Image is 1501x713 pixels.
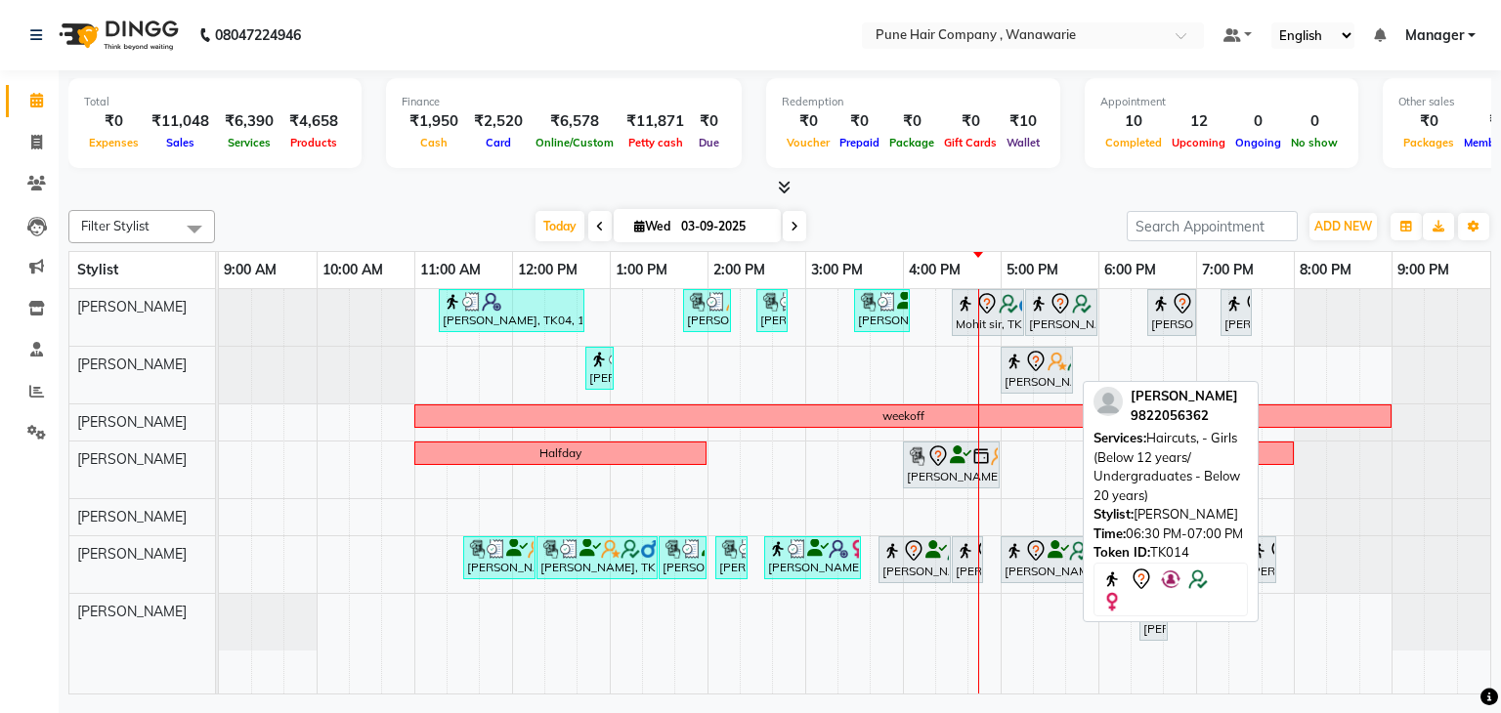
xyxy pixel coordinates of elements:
[81,218,150,233] span: Filter Stylist
[77,413,187,431] span: [PERSON_NAME]
[717,539,746,576] div: [PERSON_NAME], TK02, 02:05 PM-02:25 PM, [DEMOGRAPHIC_DATA] [PERSON_NAME] Shaving/ [PERSON_NAME] T...
[1094,387,1123,416] img: profile
[939,110,1002,133] div: ₹0
[856,292,908,329] div: [PERSON_NAME], TK01, 03:30 PM-04:05 PM, Hairwash Short
[1002,136,1045,149] span: Wallet
[1003,539,1177,580] div: [PERSON_NAME], TK10, 05:00 PM-06:50 PM, Hair Colour - Inoa Touch-up (Upto 2 Inches)
[782,94,1045,110] div: Redemption
[441,292,582,329] div: [PERSON_NAME], TK04, 11:15 AM-12:45 PM, Hair Colour - Inoa Touch-up (Upto 2 Inches)
[629,219,675,233] span: Wed
[954,539,981,580] div: [PERSON_NAME] D, TK06, 04:30 PM-04:50 PM, [DEMOGRAPHIC_DATA] [PERSON_NAME] Shaving/ [PERSON_NAME]...
[77,603,187,620] span: [PERSON_NAME]
[77,545,187,563] span: [PERSON_NAME]
[536,211,584,241] span: Today
[281,110,346,133] div: ₹4,658
[1405,25,1464,46] span: Manager
[882,407,924,425] div: weekoff
[905,444,998,485] div: [PERSON_NAME], TK08, 04:00 PM-05:00 PM, Pedicure,- Pedicure Premium
[1295,256,1356,284] a: 8:00 PM
[466,110,531,133] div: ₹2,520
[215,8,301,63] b: 08047224946
[84,94,346,110] div: Total
[402,94,726,110] div: Finance
[1230,110,1286,133] div: 0
[1027,292,1095,333] div: [PERSON_NAME] M, TK07, 05:15 PM-06:00 PM, Haircuts, - By Master Stylist
[1094,525,1126,541] span: Time:
[402,110,466,133] div: ₹1,950
[1247,539,1274,580] div: [PERSON_NAME], TK11, 07:30 PM-07:50 PM, Add_Hairwash Medium
[1222,292,1250,333] div: [PERSON_NAME], TK14, 07:15 PM-07:35 PM, Add_Hairwash Medium
[77,356,187,373] span: [PERSON_NAME]
[1398,136,1459,149] span: Packages
[619,110,692,133] div: ₹11,871
[1094,543,1248,563] div: TK014
[77,450,187,468] span: [PERSON_NAME]
[806,256,868,284] a: 3:00 PM
[708,256,770,284] a: 2:00 PM
[539,444,581,462] div: Halfday
[1100,94,1343,110] div: Appointment
[84,110,144,133] div: ₹0
[144,110,217,133] div: ₹11,048
[1003,350,1071,391] div: [PERSON_NAME], TK12, 05:00 PM-05:45 PM, Hair Treatments - Hair Treatment Care (Hydrating/ Purifyi...
[1314,219,1372,233] span: ADD NEW
[1131,406,1238,426] div: 9822056362
[661,539,705,576] div: [PERSON_NAME], TK02, 01:30 PM-02:00 PM, [DEMOGRAPHIC_DATA] Head Massage (30 mins)
[481,136,516,149] span: Card
[1100,110,1167,133] div: 10
[1197,256,1259,284] a: 7:00 PM
[675,212,773,241] input: 2025-09-03
[884,110,939,133] div: ₹0
[1094,430,1146,445] span: Services:
[77,508,187,525] span: [PERSON_NAME]
[835,110,884,133] div: ₹0
[50,8,184,63] img: logo
[835,136,884,149] span: Prepaid
[1286,136,1343,149] span: No show
[1002,110,1045,133] div: ₹10
[77,261,118,278] span: Stylist
[538,539,656,576] div: [PERSON_NAME], TK02, 12:15 PM-01:30 PM, [DEMOGRAPHIC_DATA] Hair Colour - Inoa Global Colour (incl...
[1131,388,1238,403] span: [PERSON_NAME]
[1002,256,1063,284] a: 5:00 PM
[1167,136,1230,149] span: Upcoming
[84,136,144,149] span: Expenses
[1149,292,1194,333] div: [PERSON_NAME], TK14, 06:30 PM-07:00 PM, Haircuts, - Girls (Below 12 years/ Undergraduates - Below...
[904,256,965,284] a: 4:00 PM
[531,110,619,133] div: ₹6,578
[415,136,452,149] span: Cash
[623,136,688,149] span: Petty cash
[782,110,835,133] div: ₹0
[954,292,1022,333] div: Mohit sir, TK05, 04:30 PM-05:15 PM, [DEMOGRAPHIC_DATA] Haircut By Senior Stylist
[884,136,939,149] span: Package
[513,256,582,284] a: 12:00 PM
[611,256,672,284] a: 1:00 PM
[223,136,276,149] span: Services
[694,136,724,149] span: Due
[219,256,281,284] a: 9:00 AM
[1230,136,1286,149] span: Ongoing
[1127,211,1298,241] input: Search Appointment
[587,350,612,387] div: [PERSON_NAME], TK09, 12:45 PM-12:55 PM, [DEMOGRAPHIC_DATA] Hair Wash Classic
[318,256,388,284] a: 10:00 AM
[1099,256,1161,284] a: 6:00 PM
[1398,110,1459,133] div: ₹0
[1094,544,1150,560] span: Token ID:
[1100,136,1167,149] span: Completed
[685,292,729,329] div: [PERSON_NAME], TK03, 01:45 PM-02:15 PM, BlowDry Medium
[766,539,859,576] div: [PERSON_NAME] c, TK13, 02:35 PM-03:35 PM, Haircuts, - By Senior Stylist
[285,136,342,149] span: Products
[1094,505,1248,524] div: [PERSON_NAME]
[465,539,534,576] div: [PERSON_NAME], TK02, 11:30 AM-12:15 PM, [DEMOGRAPHIC_DATA] Haircut By Senior Stylist
[782,136,835,149] span: Voucher
[1094,430,1240,503] span: Haircuts, - Girls (Below 12 years/ Undergraduates - Below 20 years)
[217,110,281,133] div: ₹6,390
[939,136,1002,149] span: Gift Cards
[77,298,187,315] span: [PERSON_NAME]
[1094,506,1134,522] span: Stylist:
[758,292,786,329] div: [PERSON_NAME], TK03, 02:30 PM-02:50 PM, Add_Hairwash Medium
[1286,110,1343,133] div: 0
[1393,256,1454,284] a: 9:00 PM
[1167,110,1230,133] div: 12
[880,539,949,580] div: [PERSON_NAME], TK06, 03:45 PM-04:30 PM, [DEMOGRAPHIC_DATA] Haircut By Senior Stylist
